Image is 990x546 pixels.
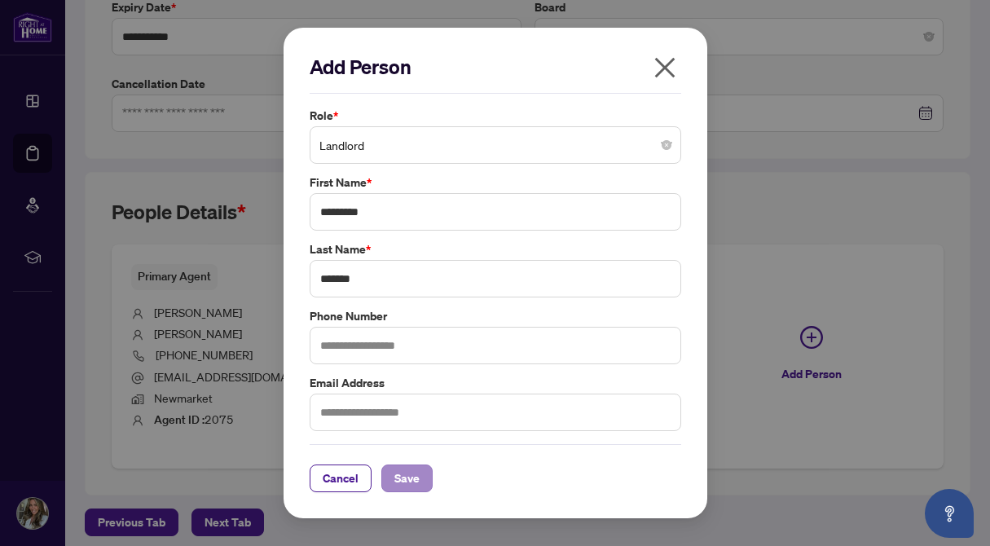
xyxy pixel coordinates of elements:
[381,465,433,492] button: Save
[323,465,359,491] span: Cancel
[662,140,671,150] span: close-circle
[310,465,372,492] button: Cancel
[652,55,678,81] span: close
[310,174,681,192] label: First Name
[310,307,681,325] label: Phone Number
[394,465,420,491] span: Save
[319,130,671,161] span: Landlord
[310,240,681,258] label: Last Name
[310,374,681,392] label: Email Address
[310,107,681,125] label: Role
[925,489,974,538] button: Open asap
[310,54,681,80] h2: Add Person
